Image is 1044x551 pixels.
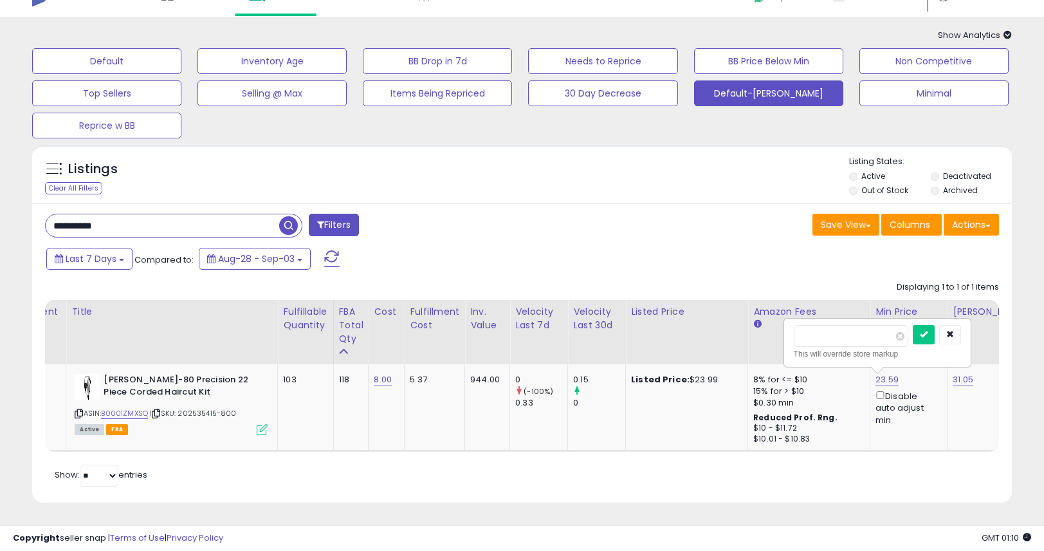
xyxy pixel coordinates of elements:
button: 30 Day Decrease [528,80,677,106]
button: BB Drop in 7d [363,48,512,74]
div: [PERSON_NAME] [953,305,1029,319]
div: 103 [283,374,323,386]
h5: Listings [68,160,118,178]
a: 31.05 [953,373,973,386]
b: Listed Price: [631,373,690,386]
button: Needs to Reprice [528,48,677,74]
button: Save View [812,214,879,236]
div: Title [71,305,272,319]
small: (-100%) [524,386,553,397]
div: 0.15 [573,374,625,386]
div: Min Price [875,305,942,319]
strong: Copyright [13,532,60,544]
button: Inventory Age [197,48,347,74]
div: $10.01 - $10.83 [753,434,860,445]
a: 8.00 [374,373,392,386]
label: Active [861,171,885,182]
div: Velocity Last 7d [515,305,562,332]
button: Default-[PERSON_NAME] [694,80,843,106]
div: $23.99 [631,374,738,386]
button: Aug-28 - Sep-03 [199,248,311,270]
button: Columns [881,214,942,236]
button: Last 7 Days [46,248,133,270]
div: 8% for <= $10 [753,374,860,386]
div: Amazon Fees [753,305,865,319]
a: 23.59 [875,373,899,386]
div: 0 [515,374,567,386]
div: $10 - $11.72 [753,423,860,434]
span: Aug-28 - Sep-03 [218,252,295,265]
div: 118 [339,374,359,386]
div: $0.30 min [753,397,860,409]
span: Show: entries [55,469,147,481]
div: 944.00 [470,374,500,386]
span: FBA [106,424,128,435]
div: Clear All Filters [45,182,102,194]
div: Cost [374,305,399,319]
button: Actions [944,214,999,236]
div: seller snap | | [13,532,223,545]
div: 5.37 [410,374,455,386]
button: BB Price Below Min [694,48,843,74]
div: Disable auto adjust min [875,389,937,426]
div: Listed Price [631,305,742,319]
button: Top Sellers [32,80,181,106]
div: Displaying 1 to 1 of 1 items [897,281,999,294]
span: | SKU: 202535415-800 [150,408,236,418]
div: Fulfillable Quantity [283,305,327,332]
b: [PERSON_NAME]-80 Precision 22 Piece Corded Haircut Kit [104,374,260,401]
div: This will override store markup [794,348,961,360]
div: FBA Total Qty [339,305,363,346]
span: All listings currently available for purchase on Amazon [75,424,104,435]
div: Velocity Last 30d [573,305,620,332]
a: Privacy Policy [167,532,223,544]
div: Fulfillment Cost [410,305,459,332]
label: Out of Stock [861,185,908,196]
div: Inv. value [470,305,504,332]
button: Reprice w BB [32,113,181,138]
small: Amazon Fees. [753,319,761,330]
span: Compared to: [134,254,194,266]
span: Show Analytics [938,29,1012,41]
span: Last 7 Days [66,252,116,265]
button: Non Competitive [859,48,1009,74]
button: Default [32,48,181,74]
div: 15% for > $10 [753,386,860,397]
a: B0001ZMXSQ [101,408,148,419]
button: Minimal [859,80,1009,106]
div: Fulfillment [8,305,60,319]
span: Columns [890,218,930,231]
div: 0 [573,397,625,409]
div: 0.33 [515,397,567,409]
label: Archived [943,185,978,196]
img: 31eI9BfmrRL._SL40_.jpg [75,374,100,400]
span: 2025-09-13 01:10 GMT [982,532,1031,544]
button: Items Being Repriced [363,80,512,106]
label: Deactivated [943,171,991,182]
div: ASIN: [75,374,268,434]
a: Terms of Use [110,532,165,544]
b: Reduced Prof. Rng. [753,412,838,423]
p: Listing States: [849,156,1012,168]
button: Filters [309,214,359,236]
button: Selling @ Max [197,80,347,106]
